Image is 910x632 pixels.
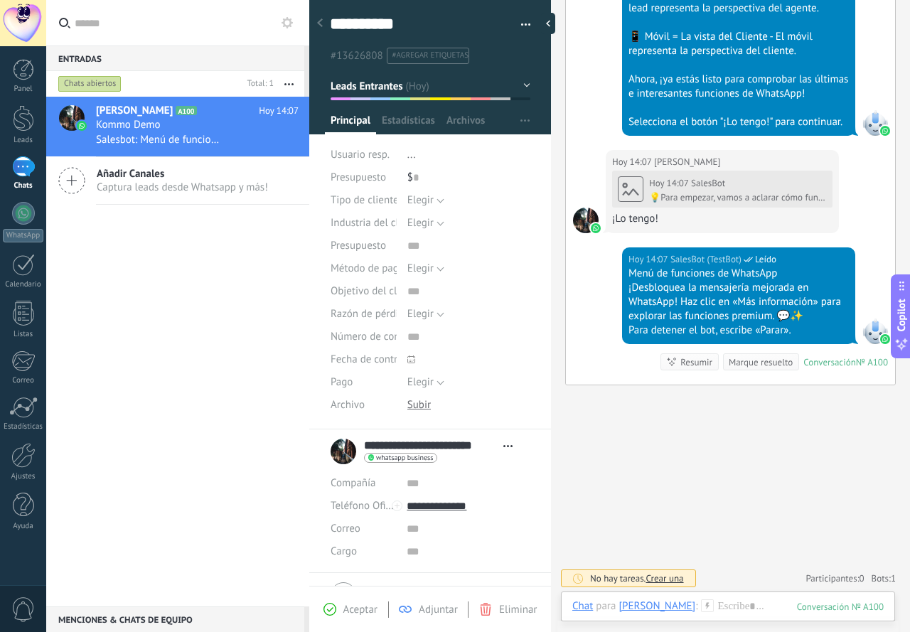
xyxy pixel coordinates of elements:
div: ¡Desbloquea la mensajería mejorada en WhatsApp! Haz clic en «Más información» para explorar las f... [628,281,849,323]
div: Menú de funciones de WhatsApp [628,267,849,281]
span: Salesbot: Menú de funciones de WhatsApp ¡Desbloquea la mensajería mejorada en WhatsApp! Haz clic ... [96,133,220,146]
div: Listas [3,330,44,339]
div: ¡Lo tengo! [612,212,833,226]
span: whatsapp business [376,454,433,461]
button: Correo [331,518,360,540]
img: icon [77,121,87,131]
span: Correo [331,522,360,535]
div: Total: 1 [242,77,274,91]
span: Presupuesto [331,171,386,184]
span: Leído [755,252,776,267]
span: Bots: [872,572,896,584]
span: Elegir [407,193,434,207]
div: Selecciona el botón "¡Lo tengo!" para continuar. [628,115,849,129]
div: Objetivo del cliente [331,280,397,303]
div: Industria del cliente [331,212,397,235]
div: Calendario [3,280,44,289]
div: 📱 Móvil = La vista del Cliente - El móvil representa la perspectiva del cliente. [628,30,849,58]
div: No hay tareas. [590,572,684,584]
div: Hoy 14:07 [628,252,670,267]
div: Archivo [331,394,397,417]
div: Ajustes [3,472,44,481]
div: Pago [331,371,397,394]
button: Elegir [407,257,444,280]
div: Presupuesto [331,166,397,189]
span: Estadísticas [382,114,435,134]
span: Fecha de contrato [331,354,412,365]
span: para [596,599,616,614]
span: Adjuntar [419,603,458,616]
span: SalesBot [691,177,725,189]
span: Elegir [407,307,434,321]
span: Aceptar [343,603,378,616]
span: Teléfono Oficina [331,499,405,513]
div: Chats [3,181,44,191]
span: SalesBot [862,318,888,344]
div: Panel [3,85,44,94]
div: Método de pago [331,257,397,280]
div: Compañía [331,472,396,495]
span: : [695,599,697,614]
span: Industria del cliente [331,218,422,228]
button: Elegir [407,371,444,394]
span: [PERSON_NAME] [96,104,173,118]
button: Elegir [407,303,444,326]
button: Elegir [407,212,444,235]
span: Eliminar [499,603,537,616]
div: Ocultar [541,13,555,34]
span: Método de pago [331,263,405,274]
span: 0 [860,572,864,584]
div: Usuario resp. [331,144,397,166]
span: Objetivo del cliente [331,286,420,296]
div: Estadísticas [3,422,44,432]
span: A100 [176,106,196,115]
a: Participantes:0 [805,572,864,584]
span: Elegir [407,375,434,389]
div: Tipo de cliente [331,189,397,212]
div: Entradas [46,45,304,71]
button: Elegir [407,189,444,212]
span: Archivo [331,400,365,410]
div: № A100 [856,356,888,368]
div: Resumir [680,355,712,369]
div: Conversación [803,356,856,368]
span: Elegir [407,216,434,230]
div: Número de contrato [331,326,397,348]
span: Hoy 14:07 [259,104,299,118]
span: 1 [891,572,896,584]
span: ... [407,148,416,161]
div: Menciones & Chats de equipo [46,606,304,632]
span: Número de contrato [331,331,422,342]
span: Presupuesto [331,240,386,251]
div: Leads [3,136,44,145]
div: WhatsApp [3,229,43,242]
span: Añadir Canales [97,167,268,181]
div: Marque resuelto [729,355,793,369]
span: Elegir [407,262,434,275]
div: Presupuesto [331,235,397,257]
img: waba.svg [591,223,601,233]
button: Más [274,71,304,97]
span: Constantino Ramírez Sanch [654,155,720,169]
div: Chats abiertos [58,75,122,92]
div: Fecha de contrato [331,348,397,371]
div: 100 [797,601,884,613]
span: Tipo de cliente [331,195,399,205]
div: Constantino Ramírez Sanch [619,599,695,612]
span: #13626808 [331,49,383,63]
a: avataricon[PERSON_NAME]A100Hoy 14:07Kommo DemoSalesbot: Menú de funciones de WhatsApp ¡Desbloquea... [46,97,309,156]
button: Teléfono Oficina [331,495,396,518]
span: Pago [331,377,353,387]
div: 💡Para empezar, vamos a aclarar cómo funciona esto: 💻 Kommo = La vista del Agente - La tarjeta de ... [649,192,827,203]
span: SalesBot [862,110,888,136]
span: SalesBot (TestBot) [670,252,742,267]
span: Crear una [646,572,683,584]
div: Cargo [331,540,396,563]
div: Para detener el bot, escribe «Parar». [628,323,849,338]
span: Kommo Demo [96,118,161,132]
div: Ahora, ¡ya estás listo para comprobar las últimas e interesantes funciones de WhatsApp! [628,73,849,101]
span: Copilot [894,299,909,331]
span: Archivos [446,114,485,134]
div: Hoy 14:07 [649,178,691,189]
span: Constantino Ramírez Sanch [573,208,599,233]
